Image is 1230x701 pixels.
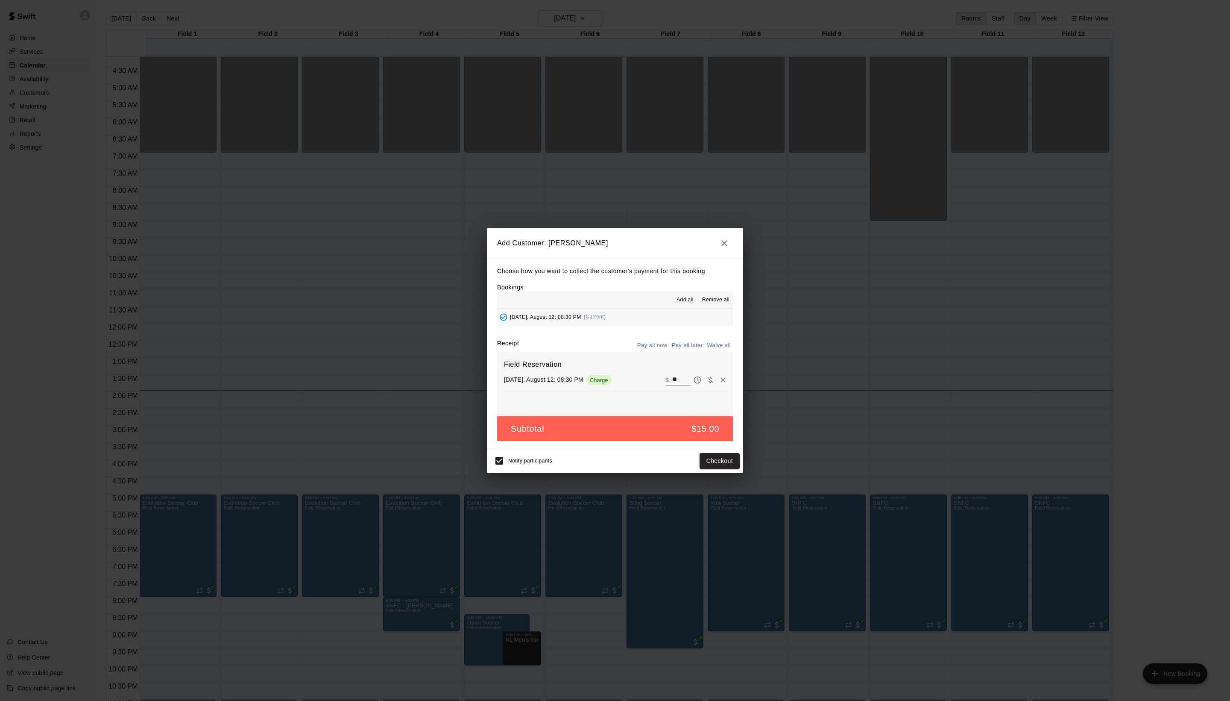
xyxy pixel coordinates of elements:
[487,228,743,259] h2: Add Customer: [PERSON_NAME]
[497,311,510,324] button: Added - Collect Payment
[497,266,733,277] p: Choose how you want to collect the customer's payment for this booking
[717,374,729,386] button: Remove
[702,296,729,304] span: Remove all
[511,423,544,435] h5: Subtotal
[700,453,740,469] button: Checkout
[691,376,704,383] span: Pay later
[584,314,606,320] span: (Current)
[497,284,524,291] label: Bookings
[635,339,670,352] button: Pay all now
[671,293,699,307] button: Add all
[699,293,733,307] button: Remove all
[676,296,694,304] span: Add all
[691,423,719,435] h5: $15.00
[504,375,583,384] p: [DATE], August 12: 08:30 PM
[586,377,612,383] span: Charge
[670,339,705,352] button: Pay all later
[510,314,581,320] span: [DATE], August 12: 08:30 PM
[665,376,669,384] p: $
[504,359,726,370] h6: Field Reservation
[497,309,733,325] button: Added - Collect Payment[DATE], August 12: 08:30 PM(Current)
[508,458,552,464] span: Notify participants
[704,376,717,383] span: Waive payment
[705,339,733,352] button: Waive all
[497,339,519,352] label: Receipt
